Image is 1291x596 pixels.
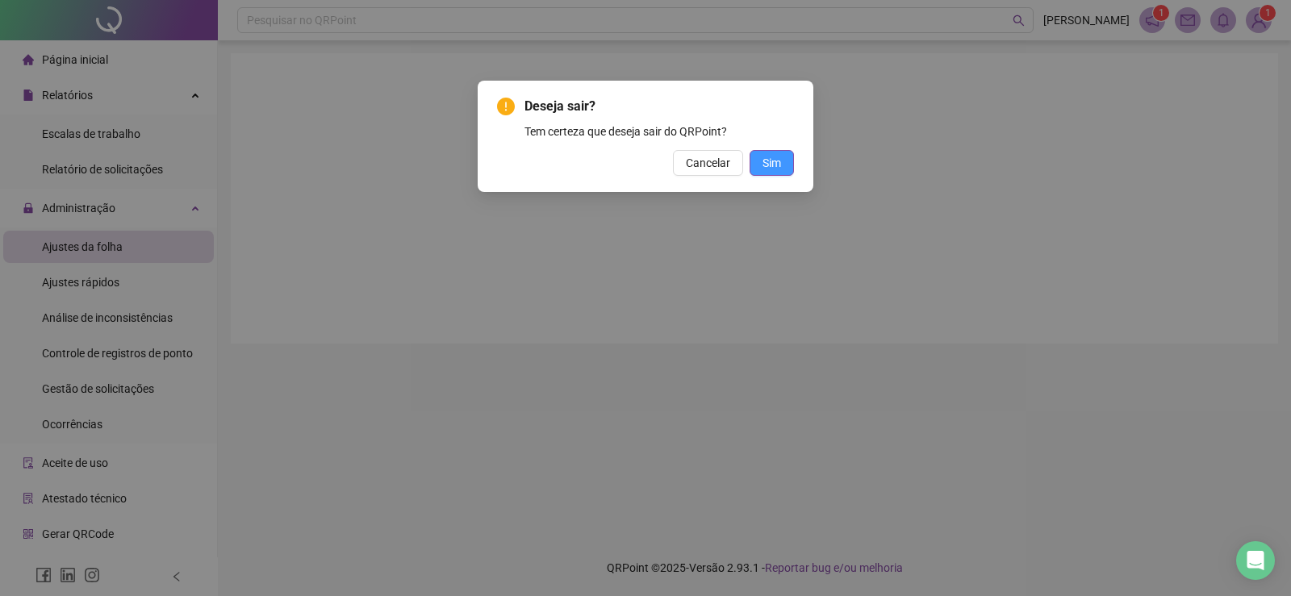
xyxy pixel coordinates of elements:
[524,97,794,116] span: Deseja sair?
[497,98,515,115] span: exclamation-circle
[750,150,794,176] button: Sim
[673,150,743,176] button: Cancelar
[762,154,781,172] span: Sim
[524,123,794,140] div: Tem certeza que deseja sair do QRPoint?
[686,154,730,172] span: Cancelar
[1236,541,1275,580] div: Open Intercom Messenger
